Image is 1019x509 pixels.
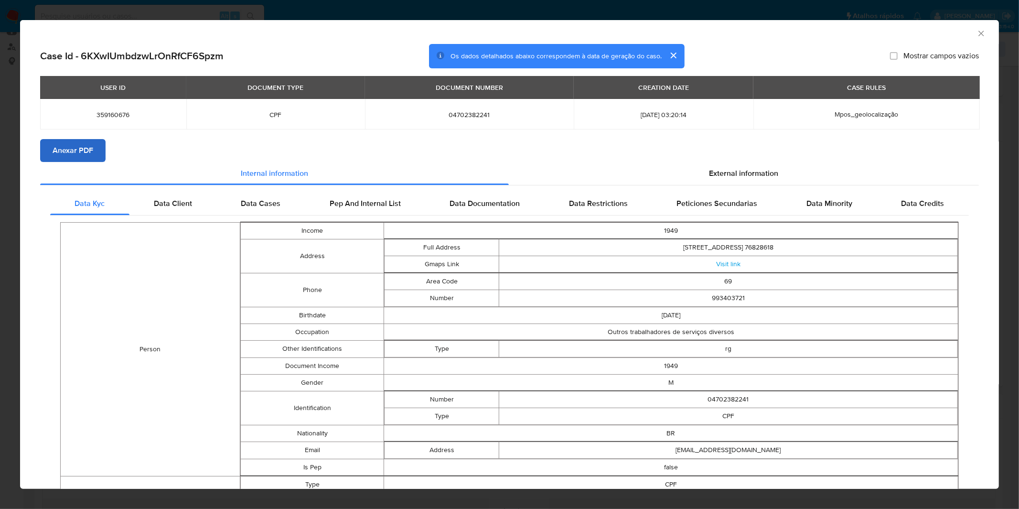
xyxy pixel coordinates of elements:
[716,259,740,269] a: Visit link
[976,29,985,37] button: Fechar a janela
[241,340,384,357] td: Other Identifications
[384,459,958,476] td: false
[499,340,958,357] td: rg
[499,442,958,458] td: [EMAIL_ADDRESS][DOMAIN_NAME]
[385,340,499,357] td: Type
[385,273,499,290] td: Area Code
[499,239,958,256] td: [STREET_ADDRESS] 76828618
[242,79,310,96] div: DOCUMENT TYPE
[385,256,499,272] td: Gmaps Link
[903,51,979,61] span: Mostrar campos vazios
[842,79,892,96] div: CASE RULES
[890,52,898,60] input: Mostrar campos vazios
[53,140,93,161] span: Anexar PDF
[241,239,384,273] td: Address
[835,109,899,119] span: Mpos_geolocalização
[385,408,499,424] td: Type
[662,44,685,67] button: cerrar
[384,425,958,442] td: BR
[385,442,499,458] td: Address
[241,273,384,307] td: Phone
[330,198,401,209] span: Pep And Internal List
[384,307,958,324] td: [DATE]
[20,20,999,489] div: closure-recommendation-modal
[75,198,105,209] span: Data Kyc
[154,198,192,209] span: Data Client
[52,110,175,119] span: 359160676
[451,51,662,61] span: Os dados detalhados abaixo correspondem à data de geração do caso.
[384,222,958,239] td: 1949
[450,198,520,209] span: Data Documentation
[384,324,958,340] td: Outros trabalhadores de serviços diversos
[806,198,852,209] span: Data Minority
[901,198,944,209] span: Data Credits
[499,273,958,290] td: 69
[241,476,384,493] td: Type
[241,307,384,324] td: Birthdate
[40,50,224,62] h2: Case Id - 6KXwIUmbdzwLrOnRfCF6Spzm
[241,198,280,209] span: Data Cases
[241,459,384,476] td: Is Pep
[241,374,384,391] td: Gender
[241,357,384,374] td: Document Income
[385,391,499,408] td: Number
[241,442,384,459] td: Email
[241,324,384,340] td: Occupation
[499,408,958,424] td: CPF
[241,222,384,239] td: Income
[677,198,758,209] span: Peticiones Secundarias
[241,168,308,179] span: Internal information
[569,198,628,209] span: Data Restrictions
[385,239,499,256] td: Full Address
[198,110,354,119] span: CPF
[241,391,384,425] td: Identification
[384,374,958,391] td: M
[384,357,958,374] td: 1949
[385,290,499,306] td: Number
[50,192,969,215] div: Detailed internal info
[241,425,384,442] td: Nationality
[499,290,958,306] td: 993403721
[40,139,106,162] button: Anexar PDF
[585,110,742,119] span: [DATE] 03:20:14
[384,476,958,493] td: CPF
[95,79,132,96] div: USER ID
[61,222,240,476] td: Person
[633,79,695,96] div: CREATION DATE
[499,391,958,408] td: 04702382241
[709,168,778,179] span: External information
[40,162,979,185] div: Detailed info
[430,79,509,96] div: DOCUMENT NUMBER
[376,110,562,119] span: 04702382241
